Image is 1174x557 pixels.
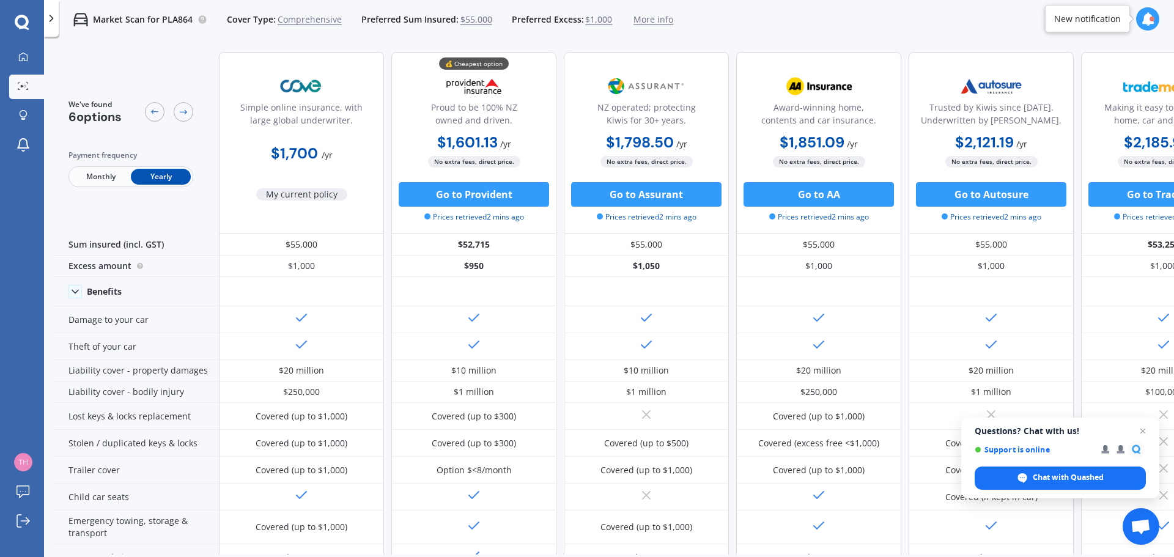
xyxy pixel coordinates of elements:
div: Trailer cover [54,457,219,484]
div: $1,050 [564,256,729,277]
button: Go to Assurant [571,182,722,207]
img: Autosure.webp [951,71,1032,101]
div: Stolen / duplicated keys & locks [54,430,219,457]
b: $1,798.50 [606,133,674,152]
img: Cove.webp [261,71,342,101]
div: Payment frequency [68,149,193,161]
div: $250,000 [283,386,320,398]
span: Preferred Sum Insured: [361,13,459,26]
span: Questions? Chat with us! [975,426,1146,436]
img: car.f15378c7a67c060ca3f3.svg [73,12,88,27]
img: AA.webp [778,71,859,101]
div: Damage to your car [54,306,219,333]
div: $20 million [796,364,841,377]
div: Covered (up to $1,000) [256,437,347,449]
button: Go to AA [744,182,894,207]
span: No extra fees, direct price. [773,156,865,168]
button: Go to Provident [399,182,549,207]
div: Covered (up to $1,000) [773,410,865,422]
div: $1,000 [909,256,1074,277]
span: / yr [1016,138,1027,150]
div: Option $<8/month [437,464,512,476]
span: / yr [676,138,687,150]
span: Chat with Quashed [1033,472,1104,483]
div: 💰 Cheapest option [439,57,509,70]
div: $1 million [454,386,494,398]
div: $55,000 [909,234,1074,256]
b: $1,851.09 [780,133,844,152]
div: Covered (up to $1,000) [773,464,865,476]
div: Excess amount [54,256,219,277]
div: Covered (up to $1,000) [256,410,347,422]
div: Covered (up to $1,000) [256,464,347,476]
div: Emergency towing, storage & transport [54,511,219,544]
div: $55,000 [736,234,901,256]
div: Covered (excess free <$1,000) [758,437,879,449]
div: Covered (up to $500) [604,437,689,449]
div: $950 [391,256,556,277]
span: My current policy [256,188,347,201]
div: $250,000 [800,386,837,398]
b: $1,601.13 [437,133,498,152]
div: $20 million [279,364,324,377]
span: No extra fees, direct price. [945,156,1038,168]
a: Open chat [1123,508,1159,545]
img: Assurant.png [606,71,687,101]
div: $52,715 [391,234,556,256]
div: Simple online insurance, with large global underwriter. [229,101,374,131]
div: $20 million [969,364,1014,377]
span: More info [633,13,673,26]
span: $1,000 [585,13,612,26]
span: $55,000 [460,13,492,26]
div: Covered (if kept in car) [945,491,1038,503]
div: Benefits [87,286,122,297]
div: Liability cover - bodily injury [54,382,219,403]
p: Market Scan for PLA864 [93,13,193,26]
img: a70785f67b85223d1b4fe4af9bc03257 [14,453,32,471]
div: Covered (up to $1,000) [600,521,692,533]
div: NZ operated; protecting Kiwis for 30+ years. [574,101,718,131]
div: Liability cover - property damages [54,360,219,382]
button: Go to Autosure [916,182,1066,207]
span: Comprehensive [278,13,342,26]
span: Prices retrieved 2 mins ago [597,212,696,223]
img: Provident.png [434,71,514,101]
div: Trusted by Kiwis since [DATE]. Underwritten by [PERSON_NAME]. [919,101,1063,131]
div: Child car seats [54,484,219,511]
div: Award-winning home, contents and car insurance. [747,101,891,131]
div: $10 million [624,364,669,377]
span: / yr [847,138,858,150]
div: Theft of your car [54,333,219,360]
div: New notification [1054,13,1121,25]
span: / yr [500,138,511,150]
span: Yearly [131,169,191,185]
b: $2,121.19 [955,133,1014,152]
span: Preferred Excess: [512,13,584,26]
span: Monthly [71,169,131,185]
span: We've found [68,99,122,110]
div: Covered (up to $1,000) [945,437,1037,449]
div: Covered (up to $1,000) [256,521,347,533]
div: $1,000 [736,256,901,277]
b: $1,700 [271,144,318,163]
div: Covered (up to $300) [432,437,516,449]
span: Chat with Quashed [975,467,1146,490]
div: Covered (up to $1,000) [600,464,692,476]
span: 6 options [68,109,122,125]
span: Support is online [975,445,1093,454]
span: Cover Type: [227,13,276,26]
div: $55,000 [219,234,384,256]
div: $10 million [451,364,497,377]
div: $55,000 [564,234,729,256]
div: $1 million [971,386,1011,398]
span: Prices retrieved 2 mins ago [769,212,869,223]
span: No extra fees, direct price. [428,156,520,168]
div: Sum insured (incl. GST) [54,234,219,256]
div: Proud to be 100% NZ owned and driven. [402,101,546,131]
span: Prices retrieved 2 mins ago [942,212,1041,223]
div: Lost keys & locks replacement [54,403,219,430]
span: / yr [322,149,333,161]
div: Covered (up to $300) [432,410,516,422]
div: $1 million [626,386,666,398]
span: No extra fees, direct price. [600,156,693,168]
